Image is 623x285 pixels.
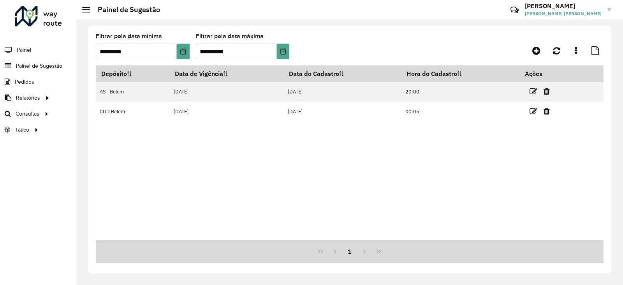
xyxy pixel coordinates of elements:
[544,106,550,116] a: Excluir
[283,82,401,102] td: [DATE]
[506,2,523,18] a: Contato Rápido
[96,102,169,121] td: CDD Belem
[196,32,264,41] label: Filtrar pela data máxima
[96,65,169,82] th: Depósito
[15,78,34,86] span: Pedidos
[169,82,283,102] td: [DATE]
[283,102,401,121] td: [DATE]
[401,65,519,82] th: Hora do Cadastro
[283,65,401,82] th: Data do Cadastro
[530,106,537,116] a: Editar
[16,62,62,70] span: Painel de Sugestão
[519,65,566,82] th: Ações
[277,44,289,59] button: Choose Date
[17,46,31,54] span: Painel
[342,244,357,259] button: 1
[15,126,29,134] span: Tático
[177,44,189,59] button: Choose Date
[16,94,40,102] span: Relatórios
[169,102,283,121] td: [DATE]
[401,102,519,121] td: 00:05
[169,65,283,82] th: Data de Vigência
[525,10,602,17] span: [PERSON_NAME] [PERSON_NAME]
[544,86,550,97] a: Excluir
[96,82,169,102] td: AS - Belem
[525,2,602,10] h3: [PERSON_NAME]
[96,32,162,41] label: Filtrar pela data mínima
[530,86,537,97] a: Editar
[401,82,519,102] td: 20:00
[16,110,39,118] span: Consultas
[90,5,160,14] h2: Painel de Sugestão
